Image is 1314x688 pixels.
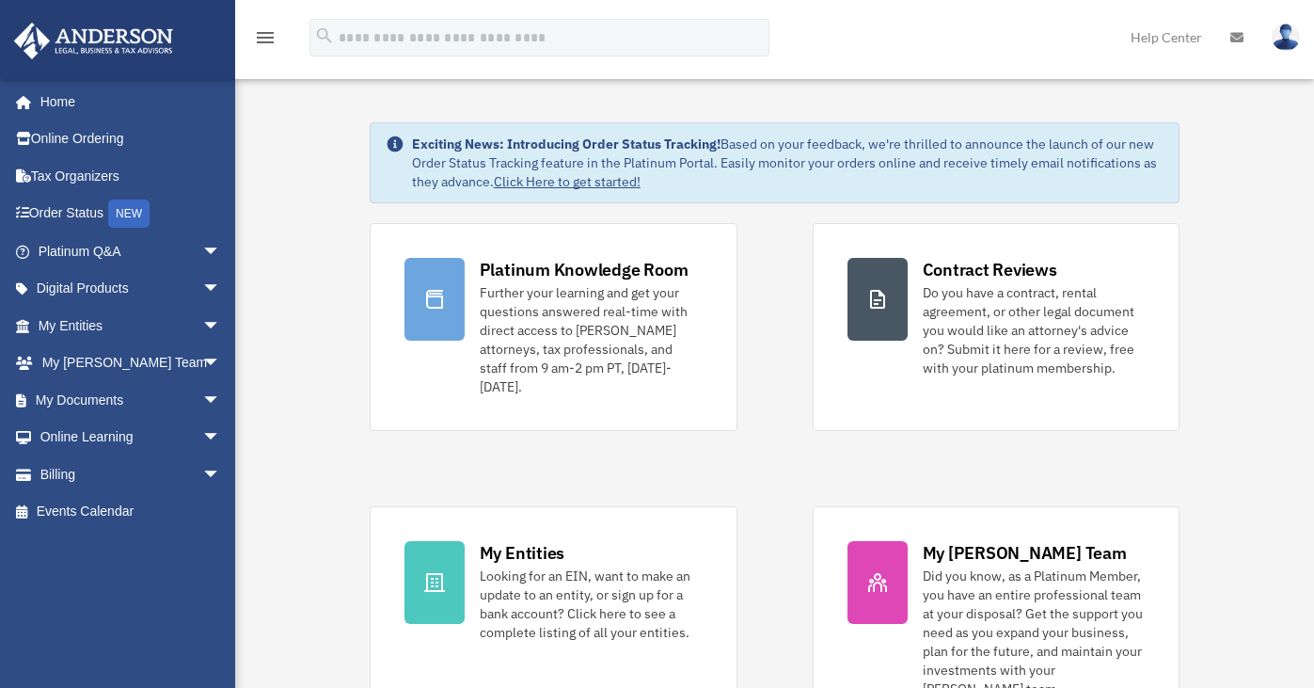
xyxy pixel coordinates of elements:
a: Contract Reviews Do you have a contract, rental agreement, or other legal document you would like... [813,223,1180,431]
img: User Pic [1272,24,1300,51]
span: arrow_drop_down [202,232,240,271]
a: My [PERSON_NAME] Teamarrow_drop_down [13,344,249,382]
div: Based on your feedback, we're thrilled to announce the launch of our new Order Status Tracking fe... [412,135,1164,191]
a: Events Calendar [13,493,249,531]
a: Platinum Knowledge Room Further your learning and get your questions answered real-time with dire... [370,223,737,431]
span: arrow_drop_down [202,456,240,494]
div: NEW [108,200,150,228]
i: search [314,25,335,46]
a: My Entitiesarrow_drop_down [13,307,249,344]
div: Looking for an EIN, want to make an update to an entity, or sign up for a bank account? Click her... [480,567,703,642]
a: Tax Organizers [13,157,249,195]
img: Anderson Advisors Platinum Portal [8,23,179,59]
a: Order StatusNEW [13,195,249,233]
a: Billingarrow_drop_down [13,456,249,493]
span: arrow_drop_down [202,270,240,309]
strong: Exciting News: Introducing Order Status Tracking! [412,136,720,152]
a: Online Ordering [13,120,249,158]
span: arrow_drop_down [202,419,240,457]
span: arrow_drop_down [202,381,240,420]
a: My Documentsarrow_drop_down [13,381,249,419]
span: arrow_drop_down [202,307,240,345]
div: Do you have a contract, rental agreement, or other legal document you would like an attorney's ad... [923,283,1146,377]
div: Contract Reviews [923,258,1057,281]
div: My Entities [480,541,564,565]
a: Digital Productsarrow_drop_down [13,270,249,308]
a: Online Learningarrow_drop_down [13,419,249,456]
a: Click Here to get started! [494,173,641,190]
i: menu [254,26,277,49]
a: Platinum Q&Aarrow_drop_down [13,232,249,270]
a: menu [254,33,277,49]
span: arrow_drop_down [202,344,240,383]
div: Further your learning and get your questions answered real-time with direct access to [PERSON_NAM... [480,283,703,396]
div: Platinum Knowledge Room [480,258,689,281]
a: Home [13,83,240,120]
div: My [PERSON_NAME] Team [923,541,1127,565]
